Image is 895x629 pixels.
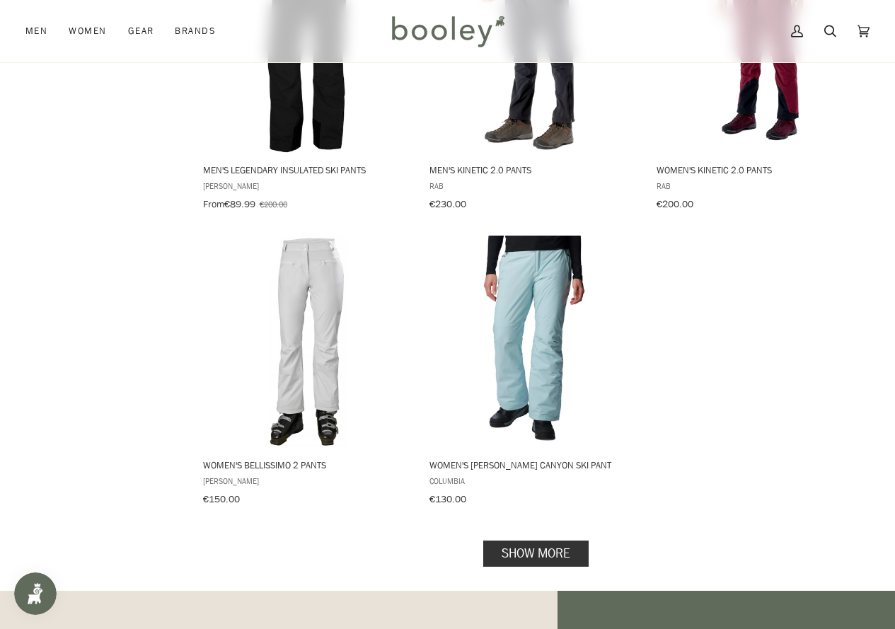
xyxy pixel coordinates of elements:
span: [PERSON_NAME] [203,475,412,487]
span: Men [25,24,47,38]
span: Rab [657,180,865,192]
span: €130.00 [429,492,466,506]
span: Brands [175,24,216,38]
img: Helly Hansen Women's Bellissimo 2 Pants White - Booley Galway [201,236,413,448]
span: Women's Kinetic 2.0 Pants [657,163,865,176]
span: Women's [PERSON_NAME] Canyon Ski Pant [429,458,638,471]
span: Women's Bellissimo 2 Pants [203,458,412,471]
span: From [203,197,224,211]
div: Pagination [202,545,870,562]
iframe: Button to open loyalty program pop-up [14,572,57,615]
a: Show more [483,541,589,567]
img: Booley [386,11,509,52]
span: Gear [128,24,154,38]
a: Women's Bellissimo 2 Pants [201,236,414,510]
span: Women [69,24,106,38]
span: €150.00 [203,492,240,506]
a: Women's Shafer Canyon Ski Pant [427,236,640,510]
span: €89.99 [224,197,255,211]
span: Columbia [429,475,638,487]
span: €230.00 [429,197,466,211]
span: €200.00 [657,197,693,211]
span: Rab [429,180,638,192]
span: Men's Legendary Insulated Ski Pants [203,163,412,176]
span: €200.00 [260,198,287,210]
span: [PERSON_NAME] [203,180,412,192]
span: Men's Kinetic 2.0 Pants [429,163,638,176]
